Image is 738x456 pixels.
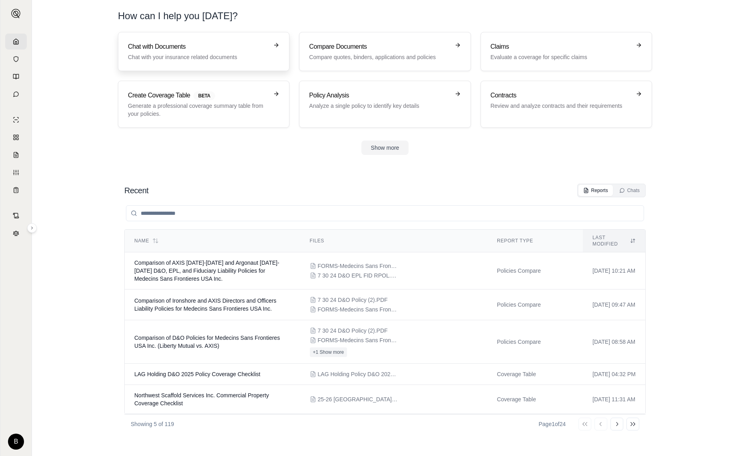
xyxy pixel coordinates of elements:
th: Files [300,230,487,252]
td: Coverage Table [487,385,583,414]
span: LAG Holding D&O 2025 Policy Coverage Checklist [134,371,260,377]
a: ClaimsEvaluate a coverage for specific claims [481,32,652,71]
span: 7 30 24 D&O Policy (2).PDF [318,327,388,335]
h3: Contracts [491,91,631,100]
span: BETA [193,91,215,100]
td: [DATE] 10:21 AM [583,252,645,289]
button: Expand sidebar [27,223,37,233]
td: Coverage Table [487,364,583,385]
a: Create Coverage TableBETAGenerate a professional coverage summary table from your policies. [118,81,289,128]
a: Policy AnalysisAnalyze a single policy to identify key details [299,81,471,128]
p: Generate a professional coverage summary table from your policies. [128,102,268,118]
td: [DATE] 04:32 PM [583,364,645,385]
td: [DATE] 11:31 AM [583,385,645,414]
a: Single Policy [5,112,27,128]
a: ContractsReview and analyze contracts and their requirements [481,81,652,128]
h3: Policy Analysis [309,91,449,100]
a: Custom Report [5,165,27,180]
span: FORMS-Medecins Sans Frontieres USA Inc 2025 NB Rev 1.pdf [318,262,398,270]
button: Chats [614,185,644,196]
span: FORMS-Medecins Sans Frontieres USA Inc 2025 NB Rev 1.pdf [318,305,398,313]
td: Policies Compare [487,289,583,320]
div: Last modified [592,234,636,247]
button: +1 Show more [310,347,347,357]
h1: How can I help you [DATE]? [118,10,652,22]
h3: Create Coverage Table [128,91,268,100]
a: Documents Vault [5,51,27,67]
div: Chats [619,187,640,194]
a: Contract Analysis [5,208,27,224]
div: Reports [583,187,608,194]
a: Legal Search Engine [5,225,27,241]
span: FORMS-Medecins Sans Frontieres USA Inc 2025 NB Rev 1.pdf [318,336,398,344]
span: Comparison of Ironshore and AXIS Directors and Officers Liability Policies for Medecins Sans Fron... [134,297,276,312]
td: Policies Compare [487,320,583,364]
p: Showing 5 of 119 [131,420,174,428]
div: Name [134,238,291,244]
p: Review and analyze contracts and their requirements [491,102,631,110]
span: 25-26 Cincinnati Package - Updated.PDF [318,395,398,403]
td: [DATE] 09:47 AM [583,289,645,320]
a: Chat [5,86,27,102]
th: Report Type [487,230,583,252]
p: Chat with your insurance related documents [128,53,268,61]
a: Policy Comparisons [5,129,27,145]
p: Compare quotes, binders, applications and policies [309,53,449,61]
span: 7 30 24 D&O EPL FID RPOL.PDF [318,272,398,280]
div: B [8,434,24,450]
h3: Compare Documents [309,42,449,52]
button: Expand sidebar [8,6,24,22]
a: Home [5,34,27,50]
button: Show more [361,141,409,155]
span: Comparison of AXIS 2025-2026 and Argonaut 2024-2025 D&O, EPL, and Fiduciary Liability Policies fo... [134,260,279,282]
h3: Claims [491,42,631,52]
td: Policies Compare [487,252,583,289]
a: Compare DocumentsCompare quotes, binders, applications and policies [299,32,471,71]
p: Analyze a single policy to identify key details [309,102,449,110]
span: Comparison of D&O Policies for Medecins Sans Frontieres USA Inc. (Liberty Mutual vs. AXIS) [134,335,280,349]
a: Coverage Table [5,182,27,198]
button: Reports [578,185,613,196]
span: 7 30 24 D&O Policy (2).PDF [318,296,388,304]
a: Chat with DocumentsChat with your insurance related documents [118,32,289,71]
h2: Recent [124,185,148,196]
p: Evaluate a coverage for specific claims [491,53,631,61]
a: Claim Coverage [5,147,27,163]
td: [DATE] 08:58 AM [583,320,645,364]
a: Prompt Library [5,69,27,85]
span: LAG Holding Policy D&O 2025.pdf [318,370,398,378]
h3: Chat with Documents [128,42,268,52]
span: Northwest Scaffold Services Inc. Commercial Property Coverage Checklist [134,392,269,406]
img: Expand sidebar [11,9,21,18]
div: Page 1 of 24 [539,420,566,428]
